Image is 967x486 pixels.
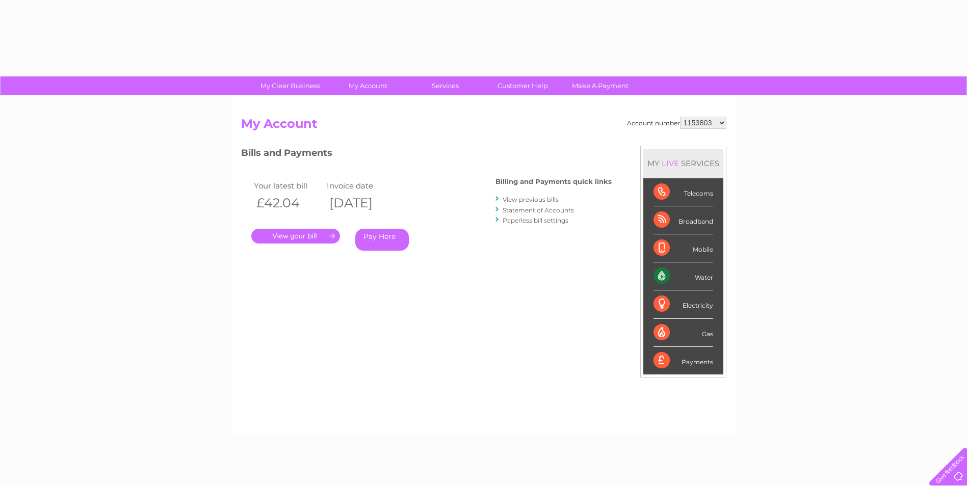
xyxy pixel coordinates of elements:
[654,347,713,374] div: Payments
[355,229,409,251] a: Pay Here
[241,146,612,164] h3: Bills and Payments
[654,262,713,290] div: Water
[248,76,332,95] a: My Clear Business
[654,234,713,262] div: Mobile
[481,76,565,95] a: Customer Help
[654,178,713,206] div: Telecoms
[503,217,568,224] a: Paperless bill settings
[643,149,723,178] div: MY SERVICES
[403,76,487,95] a: Services
[503,206,574,214] a: Statement of Accounts
[558,76,642,95] a: Make A Payment
[251,229,340,244] a: .
[503,196,559,203] a: View previous bills
[324,193,398,213] th: [DATE]
[654,206,713,234] div: Broadband
[241,117,726,136] h2: My Account
[251,179,325,193] td: Your latest bill
[654,290,713,318] div: Electricity
[495,178,612,185] h4: Billing and Payments quick links
[654,319,713,347] div: Gas
[326,76,410,95] a: My Account
[324,179,398,193] td: Invoice date
[660,158,681,168] div: LIVE
[627,117,726,129] div: Account number
[251,193,325,213] th: £42.04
